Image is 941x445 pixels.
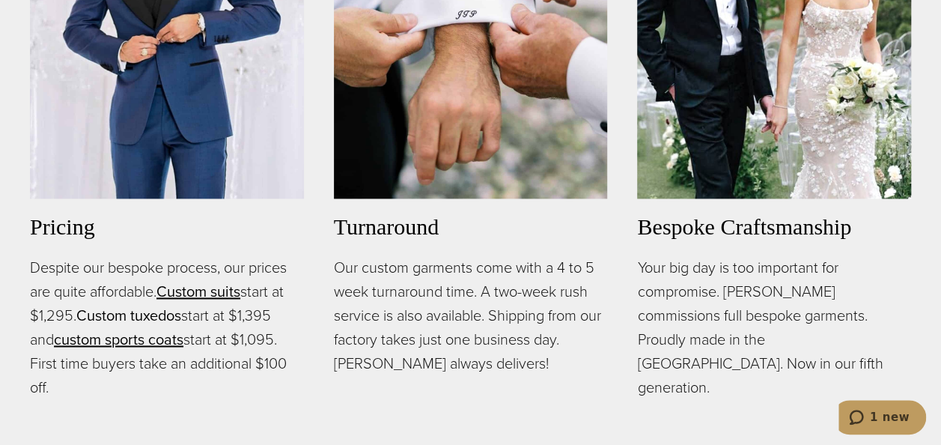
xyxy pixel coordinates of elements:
p: Despite our bespoke process, our prices are quite affordable. start at $1,295. start at $1,395 an... [30,255,304,399]
a: Custom tuxedos [76,304,181,327]
h3: Pricing [30,211,304,243]
p: Your big day is too important for compromise. [PERSON_NAME] commissions full bespoke garments. Pr... [637,255,911,399]
a: custom sports coats [54,328,183,351]
h3: Bespoke Craftsmanship [637,211,911,243]
p: Our custom garments come with a 4 to 5 week turnaround time. A two-week rush service is also avai... [334,255,608,375]
a: Custom suits [156,280,240,303]
h3: Turnaround [334,211,608,243]
iframe: Opens a widget where you can chat to one of our agents [838,400,926,438]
